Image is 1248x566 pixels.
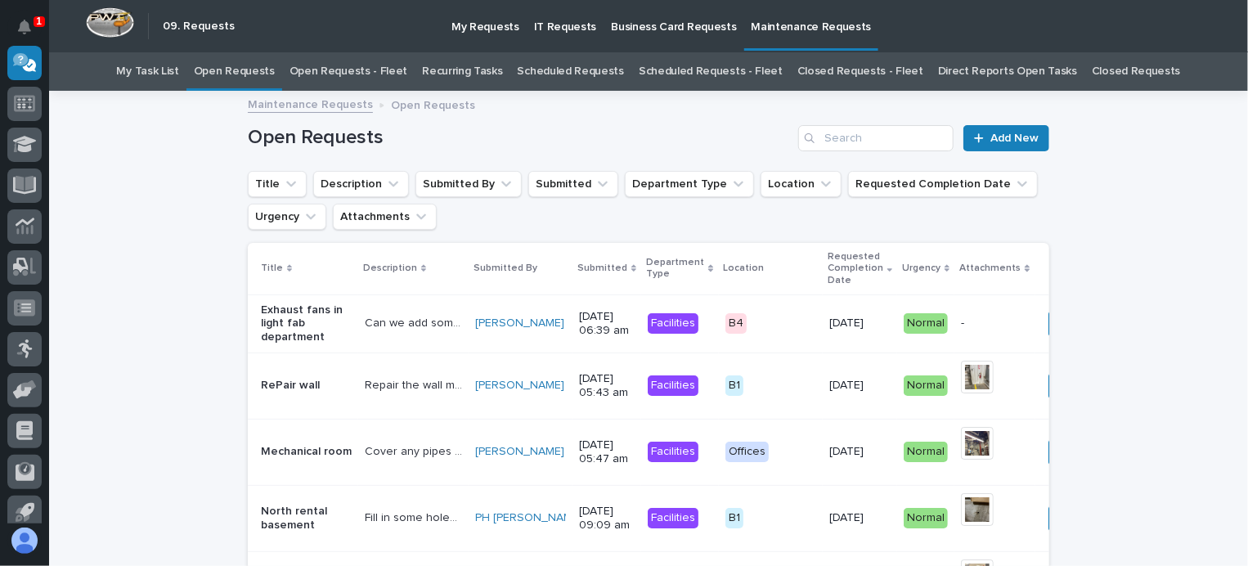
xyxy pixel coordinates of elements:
[725,442,769,462] div: Offices
[725,508,743,528] div: B1
[290,52,408,91] a: Open Requests - Fleet
[648,313,698,334] div: Facilities
[261,259,283,277] p: Title
[904,313,948,334] div: Normal
[829,511,891,525] p: [DATE]
[829,445,891,459] p: [DATE]
[261,505,352,532] p: North rental basement
[475,511,582,525] a: PH [PERSON_NAME]
[725,313,747,334] div: B4
[365,508,465,525] p: Fill in some holes in the concrete
[904,375,948,396] div: Normal
[194,52,275,91] a: Open Requests
[365,442,465,459] p: Cover any pipes that may sweat in the summer in the building one downstairs, mechanical room
[577,259,627,277] p: Submitted
[313,171,409,197] button: Description
[248,294,1238,353] tr: Exhaust fans in light fab departmentCan we add some exhaust fans in the light fab department?Can ...
[86,7,134,38] img: Workspace Logo
[474,259,537,277] p: Submitted By
[248,204,326,230] button: Urgency
[363,259,417,277] p: Description
[248,94,373,113] a: Maintenance Requests
[904,442,948,462] div: Normal
[848,171,1038,197] button: Requested Completion Date
[797,52,923,91] a: Closed Requests - Fleet
[333,204,437,230] button: Attachments
[518,52,624,91] a: Scheduled Requests
[415,171,522,197] button: Submitted By
[365,375,465,393] p: Repair the wall metal by door 11
[365,313,465,330] p: Can we add some exhaust fans in the light fab department?
[422,52,502,91] a: Recurring Tasks
[1092,52,1180,91] a: Closed Requests
[248,171,307,197] button: Title
[646,254,704,284] p: Department Type
[829,317,891,330] p: [DATE]
[248,485,1238,551] tr: North rental basementFill in some holes in the concreteFill in some holes in the concrete PH [PER...
[829,379,891,393] p: [DATE]
[639,52,783,91] a: Scheduled Requests - Fleet
[579,505,635,532] p: [DATE] 09:09 am
[7,523,42,558] button: users-avatar
[1048,439,1104,465] button: Assign
[902,259,940,277] p: Urgency
[990,133,1039,144] span: Add New
[117,52,179,91] a: My Task List
[248,126,792,150] h1: Open Requests
[248,353,1238,419] tr: RePair wallRepair the wall metal by door 11Repair the wall metal by door 11 [PERSON_NAME] [DATE] ...
[648,442,698,462] div: Facilities
[961,317,1028,330] p: -
[391,95,475,113] p: Open Requests
[261,303,352,344] p: Exhaust fans in light fab department
[261,445,352,459] p: Mechanical room
[725,375,743,396] div: B1
[475,445,564,459] a: [PERSON_NAME]
[904,508,948,528] div: Normal
[648,508,698,528] div: Facilities
[1048,373,1104,399] button: Assign
[1048,505,1104,532] button: Assign
[248,419,1238,485] tr: Mechanical roomCover any pipes that may sweat in the summer in the building one downstairs, mecha...
[798,125,954,151] input: Search
[475,317,564,330] a: [PERSON_NAME]
[528,171,618,197] button: Submitted
[36,16,42,27] p: 1
[938,52,1077,91] a: Direct Reports Open Tasks
[475,379,564,393] a: [PERSON_NAME]
[1048,311,1104,337] button: Assign
[163,20,235,34] h2: 09. Requests
[828,248,883,290] p: Requested Completion Date
[625,171,754,197] button: Department Type
[7,10,42,44] button: Notifications
[761,171,842,197] button: Location
[724,259,765,277] p: Location
[648,375,698,396] div: Facilities
[20,20,42,46] div: Notifications1
[579,310,635,338] p: [DATE] 06:39 am
[959,259,1021,277] p: Attachments
[261,379,352,393] p: RePair wall
[579,438,635,466] p: [DATE] 05:47 am
[963,125,1049,151] a: Add New
[579,372,635,400] p: [DATE] 05:43 am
